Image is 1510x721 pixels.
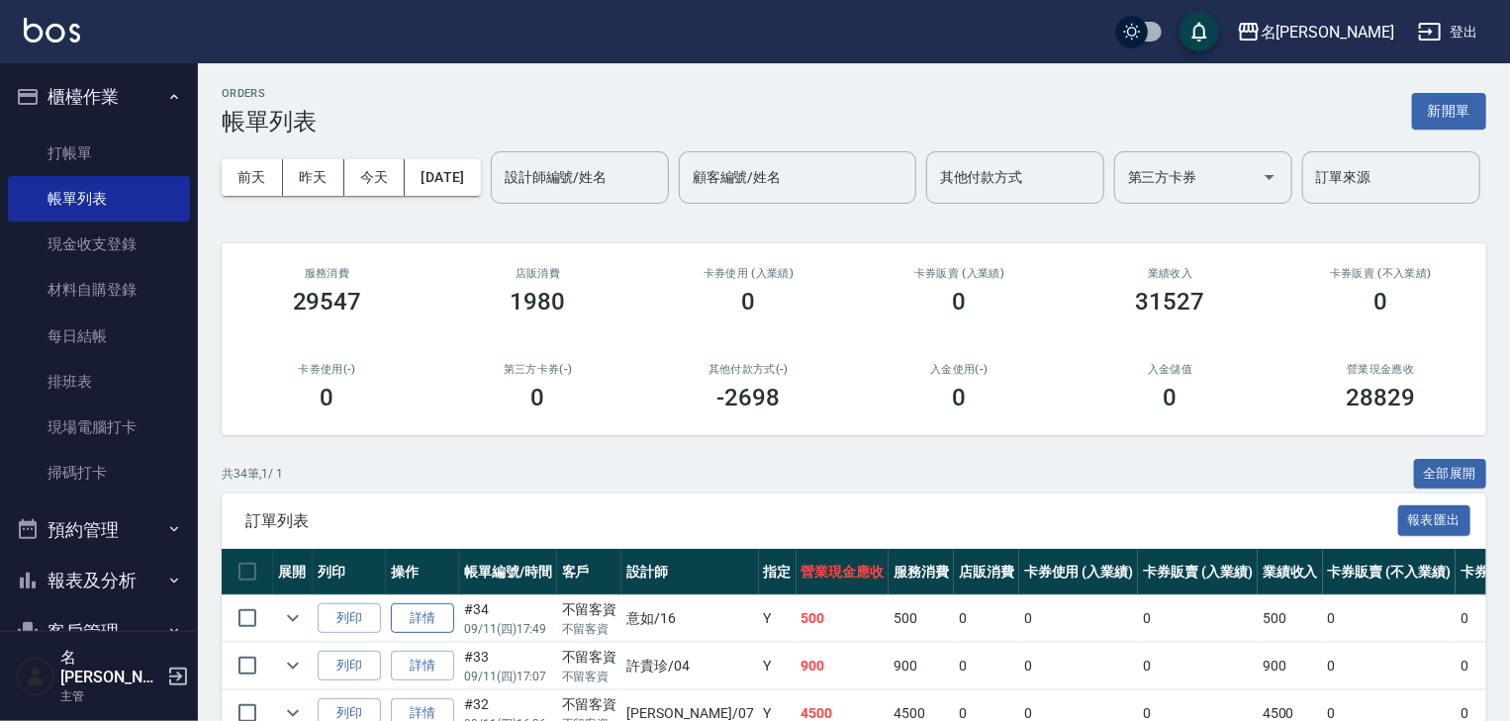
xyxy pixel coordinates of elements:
[16,657,55,696] img: Person
[1398,505,1471,536] button: 報表匯出
[562,694,617,715] div: 不留客資
[1299,267,1463,280] h2: 卡券販賣 (不入業績)
[8,555,190,606] button: 報表及分析
[1261,20,1394,45] div: 名[PERSON_NAME]
[245,511,1398,531] span: 訂單列表
[273,549,313,595] th: 展開
[1088,267,1252,280] h2: 業績收入
[1323,595,1456,642] td: 0
[8,504,190,556] button: 預約管理
[318,651,381,681] button: 列印
[456,267,619,280] h2: 店販消費
[222,159,283,196] button: 前天
[531,384,545,411] h3: 0
[8,450,190,496] a: 掃碼打卡
[1254,161,1285,193] button: Open
[60,648,161,687] h5: 名[PERSON_NAME]
[1138,595,1258,642] td: 0
[878,267,1041,280] h2: 卡券販賣 (入業績)
[797,595,890,642] td: 500
[797,643,890,689] td: 900
[1414,459,1487,490] button: 全部展開
[8,71,190,123] button: 櫃檯作業
[344,159,406,196] button: 今天
[1019,595,1139,642] td: 0
[878,363,1041,376] h2: 入金使用(-)
[318,603,381,634] button: 列印
[1019,549,1139,595] th: 卡券使用 (入業績)
[667,363,830,376] h2: 其他付款方式(-)
[889,549,954,595] th: 服務消費
[283,159,344,196] button: 昨天
[562,668,617,685] p: 不留客資
[245,267,409,280] h3: 服務消費
[954,549,1019,595] th: 店販消費
[391,651,454,681] a: 詳情
[1398,510,1471,529] a: 報表匯出
[1347,384,1416,411] h3: 28829
[8,359,190,405] a: 排班表
[621,595,758,642] td: 意如 /16
[24,18,80,43] img: Logo
[278,603,308,633] button: expand row
[222,87,317,100] h2: ORDERS
[1323,549,1456,595] th: 卡券販賣 (不入業績)
[456,363,619,376] h2: 第三方卡券(-)
[1164,384,1178,411] h3: 0
[8,314,190,359] a: 每日結帳
[1299,363,1463,376] h2: 營業現金應收
[245,363,409,376] h2: 卡券使用(-)
[717,384,781,411] h3: -2698
[562,647,617,668] div: 不留客資
[222,465,283,483] p: 共 34 筆, 1 / 1
[1138,643,1258,689] td: 0
[953,384,967,411] h3: 0
[1180,12,1219,51] button: save
[459,643,557,689] td: #33
[8,176,190,222] a: 帳單列表
[759,643,797,689] td: Y
[797,549,890,595] th: 營業現金應收
[621,549,758,595] th: 設計師
[464,620,552,638] p: 09/11 (四) 17:49
[1410,14,1486,50] button: 登出
[759,549,797,595] th: 指定
[1258,643,1323,689] td: 900
[511,288,566,315] h3: 1980
[557,549,622,595] th: 客戶
[621,643,758,689] td: 許貴珍 /04
[667,267,830,280] h2: 卡券使用 (入業績)
[386,549,459,595] th: 操作
[954,595,1019,642] td: 0
[889,595,954,642] td: 500
[321,384,334,411] h3: 0
[293,288,362,315] h3: 29547
[1088,363,1252,376] h2: 入金儲值
[1323,643,1456,689] td: 0
[8,131,190,176] a: 打帳單
[953,288,967,315] h3: 0
[391,603,454,634] a: 詳情
[1019,643,1139,689] td: 0
[562,620,617,638] p: 不留客資
[954,643,1019,689] td: 0
[8,405,190,450] a: 現場電腦打卡
[405,159,480,196] button: [DATE]
[889,643,954,689] td: 900
[278,651,308,680] button: expand row
[742,288,756,315] h3: 0
[1412,93,1486,130] button: 新開單
[459,549,557,595] th: 帳單編號/時間
[8,222,190,267] a: 現金收支登錄
[562,599,617,620] div: 不留客資
[60,687,161,705] p: 主管
[8,606,190,658] button: 客戶管理
[1229,12,1402,52] button: 名[PERSON_NAME]
[1136,288,1205,315] h3: 31527
[459,595,557,642] td: #34
[1412,101,1486,120] a: 新開單
[8,267,190,313] a: 材料自購登錄
[313,549,386,595] th: 列印
[1138,549,1258,595] th: 卡券販賣 (入業績)
[1374,288,1388,315] h3: 0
